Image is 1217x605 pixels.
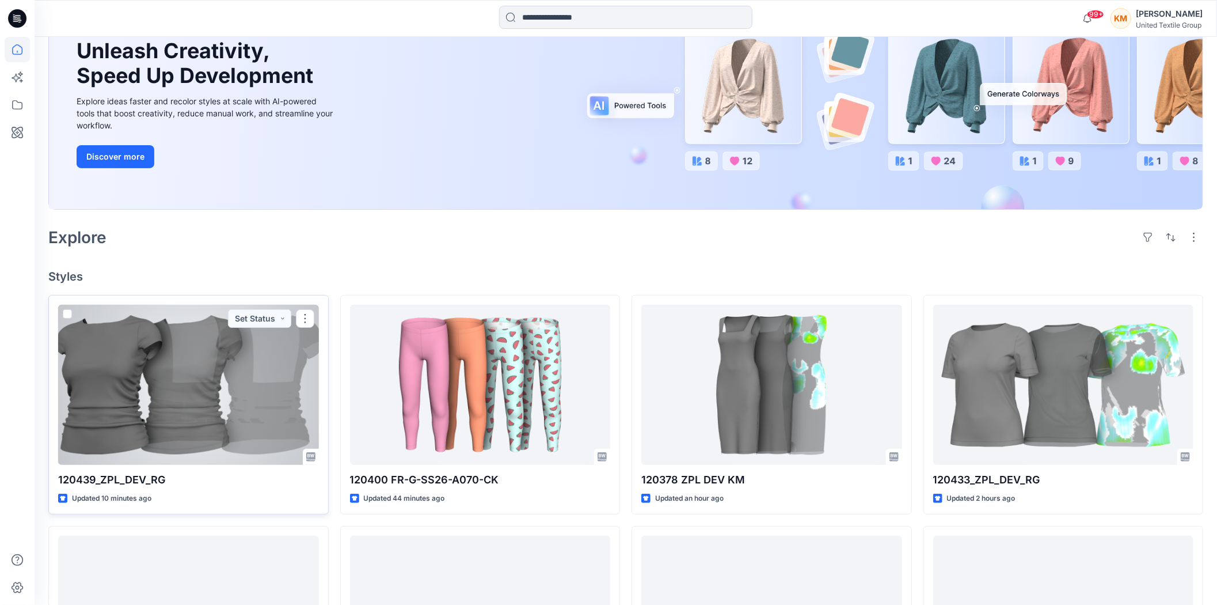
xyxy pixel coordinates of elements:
a: 120439_ZPL_DEV_RG [58,305,319,465]
p: Updated 10 minutes ago [72,493,151,505]
span: 99+ [1087,10,1104,19]
p: 120433_ZPL_DEV_RG [933,472,1194,488]
p: Updated 2 hours ago [947,493,1016,505]
h2: Explore [48,228,107,247]
h1: Unleash Creativity, Speed Up Development [77,39,318,88]
div: United Textile Group [1136,21,1203,29]
a: 120378 ZPL DEV KM [641,305,902,465]
p: 120439_ZPL_DEV_RG [58,472,319,488]
a: 120400 FR-G-SS26-A070-CK [350,305,611,465]
div: KM [1110,8,1131,29]
p: Updated an hour ago [655,493,724,505]
p: 120400 FR-G-SS26-A070-CK [350,472,611,488]
h4: Styles [48,270,1203,283]
a: 120433_ZPL_DEV_RG [933,305,1194,465]
div: Explore ideas faster and recolor styles at scale with AI-powered tools that boost creativity, red... [77,95,336,131]
div: [PERSON_NAME] [1136,7,1203,21]
p: 120378 ZPL DEV KM [641,472,902,488]
a: Discover more [77,145,336,168]
button: Discover more [77,145,154,168]
p: Updated 44 minutes ago [364,493,445,505]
